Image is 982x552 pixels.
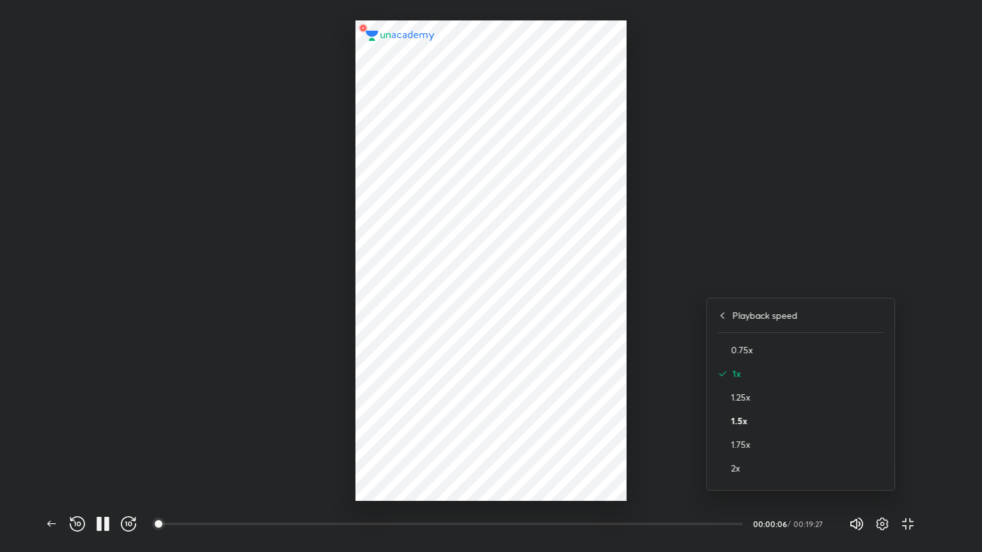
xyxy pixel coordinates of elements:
img: activeRate.6640ab9b.svg [717,369,728,379]
h4: 1.25x [731,390,884,404]
h4: 0.75x [731,343,884,356]
h4: Playback speed [733,309,798,322]
h4: 2x [731,461,884,475]
h4: 1.75x [731,438,884,451]
h4: 1x [733,367,884,380]
h4: 1.5x [731,414,884,427]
